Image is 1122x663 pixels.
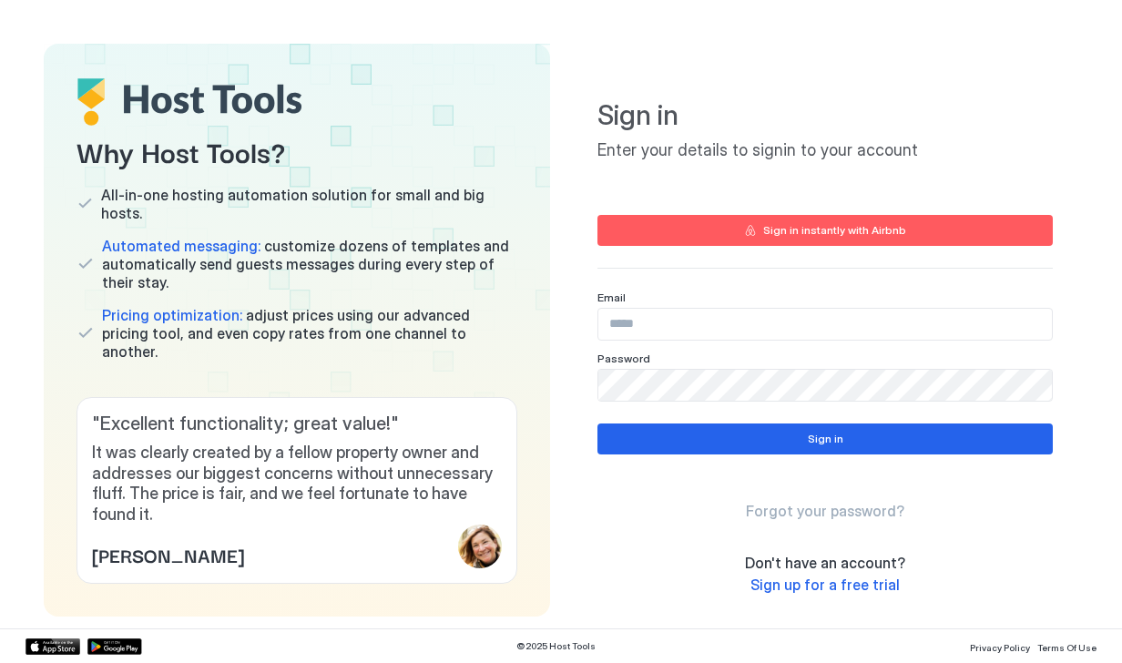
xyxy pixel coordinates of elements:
span: Sign in [597,98,1053,133]
a: Privacy Policy [970,637,1030,656]
input: Input Field [598,309,1052,340]
a: App Store [25,638,80,655]
span: Sign up for a free trial [750,576,900,594]
a: Forgot your password? [746,502,904,521]
span: Email [597,291,626,304]
span: " Excellent functionality; great value! " [92,413,502,435]
span: Automated messaging: [102,237,260,255]
span: Password [597,352,650,365]
input: Input Field [598,370,1052,401]
span: Privacy Policy [970,642,1030,653]
div: profile [458,525,502,568]
span: [PERSON_NAME] [92,541,244,568]
button: Sign in [597,423,1053,454]
span: adjust prices using our advanced pricing tool, and even copy rates from one channel to another. [102,306,517,361]
span: Why Host Tools? [76,130,517,171]
div: Sign in [808,431,843,447]
a: Terms Of Use [1037,637,1096,656]
span: customize dozens of templates and automatically send guests messages during every step of their s... [102,237,517,291]
div: Sign in instantly with Airbnb [763,222,906,239]
span: All-in-one hosting automation solution for small and big hosts. [101,186,517,222]
span: Don't have an account? [745,554,905,572]
span: Pricing optimization: [102,306,242,324]
span: © 2025 Host Tools [516,640,596,652]
a: Google Play Store [87,638,142,655]
span: Terms Of Use [1037,642,1096,653]
span: It was clearly created by a fellow property owner and addresses our biggest concerns without unne... [92,443,502,525]
span: Enter your details to signin to your account [597,140,1053,161]
span: Forgot your password? [746,502,904,520]
button: Sign in instantly with Airbnb [597,215,1053,246]
a: Sign up for a free trial [750,576,900,595]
